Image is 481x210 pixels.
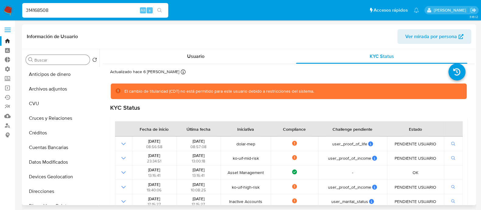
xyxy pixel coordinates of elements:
[23,111,99,126] button: Cruces y Relaciones
[23,82,99,96] button: Archivos adjuntos
[23,126,99,140] button: Créditos
[405,29,457,44] span: Ver mirada por persona
[23,169,99,184] button: Devices Geolocation
[153,6,166,15] button: search-icon
[187,53,204,60] span: Usuario
[414,8,419,13] a: Notificaciones
[141,7,145,13] span: Alt
[92,57,97,64] button: Volver al orden por defecto
[470,7,476,13] a: Salir
[434,7,468,13] p: yanina.loff@mercadolibre.com
[23,184,99,199] button: Direcciones
[28,57,33,62] button: Buscar
[27,34,78,40] h1: Información de Usuario
[110,69,179,75] p: Actualizado hace 6 [PERSON_NAME]
[149,7,151,13] span: s
[23,140,99,155] button: Cuentas Bancarias
[374,7,408,13] span: Accesos rápidos
[23,155,99,169] button: Datos Modificados
[397,29,471,44] button: Ver mirada por persona
[22,6,168,14] input: Buscar usuario o caso...
[23,96,99,111] button: CVU
[34,57,87,63] input: Buscar
[370,53,394,60] span: KYC Status
[23,67,99,82] button: Anticipos de dinero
